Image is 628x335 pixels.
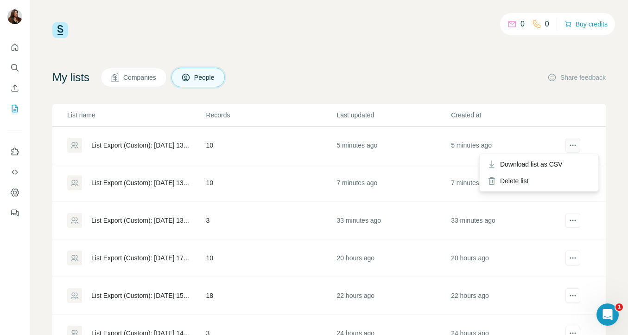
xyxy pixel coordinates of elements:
button: actions [565,288,580,303]
td: 33 minutes ago [450,202,565,239]
iframe: Intercom live chat [596,303,619,326]
div: List Export (Custom): [DATE] 17:49 [91,253,190,263]
p: Last updated [336,110,450,120]
button: Dashboard [7,184,22,201]
div: List Export (Custom): [DATE] 13:42 [91,141,190,150]
button: actions [565,213,580,228]
td: 10 [205,127,336,164]
button: Use Surfe API [7,164,22,180]
p: List name [67,110,205,120]
button: actions [565,138,580,153]
td: 20 hours ago [336,239,450,277]
td: 3 [205,202,336,239]
div: List Export (Custom): [DATE] 13:14 [91,216,190,225]
div: Delete list [482,173,596,189]
span: People [194,73,216,82]
button: Enrich CSV [7,80,22,97]
td: 5 minutes ago [450,127,565,164]
p: 0 [545,19,549,30]
img: Surfe Logo [52,22,68,38]
p: Created at [451,110,565,120]
p: Records [206,110,336,120]
div: List Export (Custom): [DATE] 13:41 [91,178,190,187]
td: 22 hours ago [450,277,565,315]
img: Avatar [7,9,22,24]
div: List Export (Custom): [DATE] 15:56 [91,291,190,300]
td: 22 hours ago [336,277,450,315]
td: 33 minutes ago [336,202,450,239]
td: 5 minutes ago [336,127,450,164]
span: 1 [615,303,623,311]
h4: My lists [52,70,89,85]
span: Companies [123,73,157,82]
button: Share feedback [547,73,606,82]
button: Feedback [7,205,22,221]
button: Use Surfe on LinkedIn [7,143,22,160]
td: 10 [205,164,336,202]
td: 7 minutes ago [336,164,450,202]
p: 0 [520,19,525,30]
button: Quick start [7,39,22,56]
button: Search [7,59,22,76]
button: actions [565,251,580,265]
td: 7 minutes ago [450,164,565,202]
td: 10 [205,239,336,277]
td: 20 hours ago [450,239,565,277]
button: Buy credits [565,18,608,31]
td: 18 [205,277,336,315]
span: Download list as CSV [500,160,563,169]
button: My lists [7,100,22,117]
